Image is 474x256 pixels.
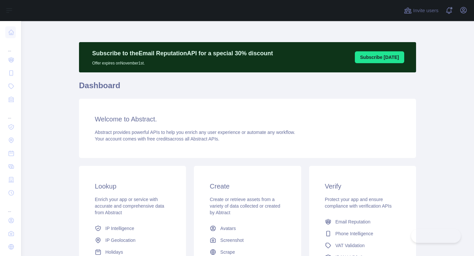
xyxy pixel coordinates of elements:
[335,218,371,225] span: Email Reputation
[335,230,373,237] span: Phone Intelligence
[105,225,134,232] span: IP Intelligence
[210,182,285,191] h3: Create
[105,249,123,255] span: Holidays
[220,237,244,243] span: Screenshot
[207,234,288,246] a: Screenshot
[92,234,173,246] a: IP Geolocation
[95,197,164,215] span: Enrich your app or service with accurate and comprehensive data from Abstract
[413,7,438,14] span: Invite users
[95,115,400,124] h3: Welcome to Abstract.
[325,197,392,209] span: Protect your app and ensure compliance with verification APIs
[95,130,295,135] span: Abstract provides powerful APIs to help you enrich any user experience or automate any workflow.
[355,51,404,63] button: Subscribe [DATE]
[79,80,416,96] h1: Dashboard
[95,136,219,141] span: Your account comes with across all Abstract APIs.
[5,39,16,53] div: ...
[403,5,440,16] button: Invite users
[220,249,235,255] span: Scrape
[105,237,136,243] span: IP Geolocation
[95,182,170,191] h3: Lookup
[92,222,173,234] a: IP Intelligence
[5,107,16,120] div: ...
[210,197,280,215] span: Create or retrieve assets from a variety of data collected or created by Abtract
[411,229,461,243] iframe: Toggle Customer Support
[92,49,273,58] p: Subscribe to the Email Reputation API for a special 30 % discount
[322,228,403,240] a: Phone Intelligence
[322,240,403,251] a: VAT Validation
[92,58,273,66] p: Offer expires on November 1st.
[322,216,403,228] a: Email Reputation
[207,222,288,234] a: Avatars
[147,136,170,141] span: free credits
[325,182,400,191] h3: Verify
[335,242,365,249] span: VAT Validation
[5,200,16,213] div: ...
[220,225,236,232] span: Avatars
